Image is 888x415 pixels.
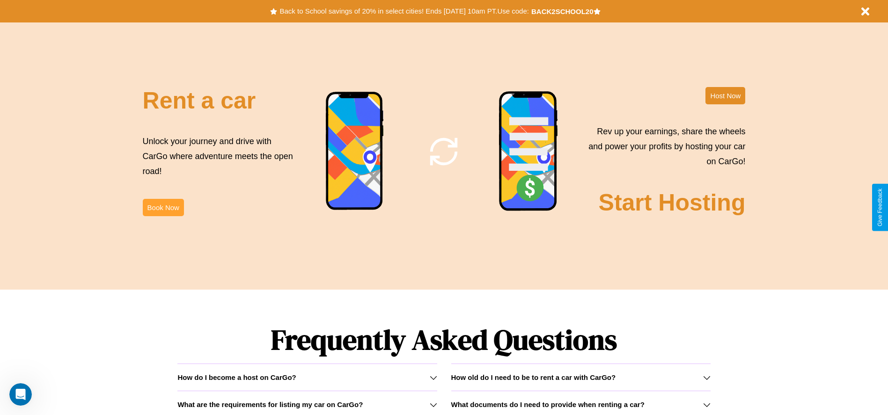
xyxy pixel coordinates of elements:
[877,189,883,226] div: Give Feedback
[177,373,296,381] h3: How do I become a host on CarGo?
[143,134,296,179] p: Unlock your journey and drive with CarGo where adventure meets the open road!
[177,400,363,408] h3: What are the requirements for listing my car on CarGo?
[583,124,745,169] p: Rev up your earnings, share the wheels and power your profits by hosting your car on CarGo!
[325,91,384,211] img: phone
[499,91,558,212] img: phone
[277,5,531,18] button: Back to School savings of 20% in select cities! Ends [DATE] 10am PT.Use code:
[599,189,746,216] h2: Start Hosting
[531,7,594,15] b: BACK2SCHOOL20
[9,383,32,406] iframe: Intercom live chat
[143,87,256,114] h2: Rent a car
[451,373,616,381] h3: How old do I need to be to rent a car with CarGo?
[705,87,745,104] button: Host Now
[143,199,184,216] button: Book Now
[177,316,710,364] h1: Frequently Asked Questions
[451,400,645,408] h3: What documents do I need to provide when renting a car?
